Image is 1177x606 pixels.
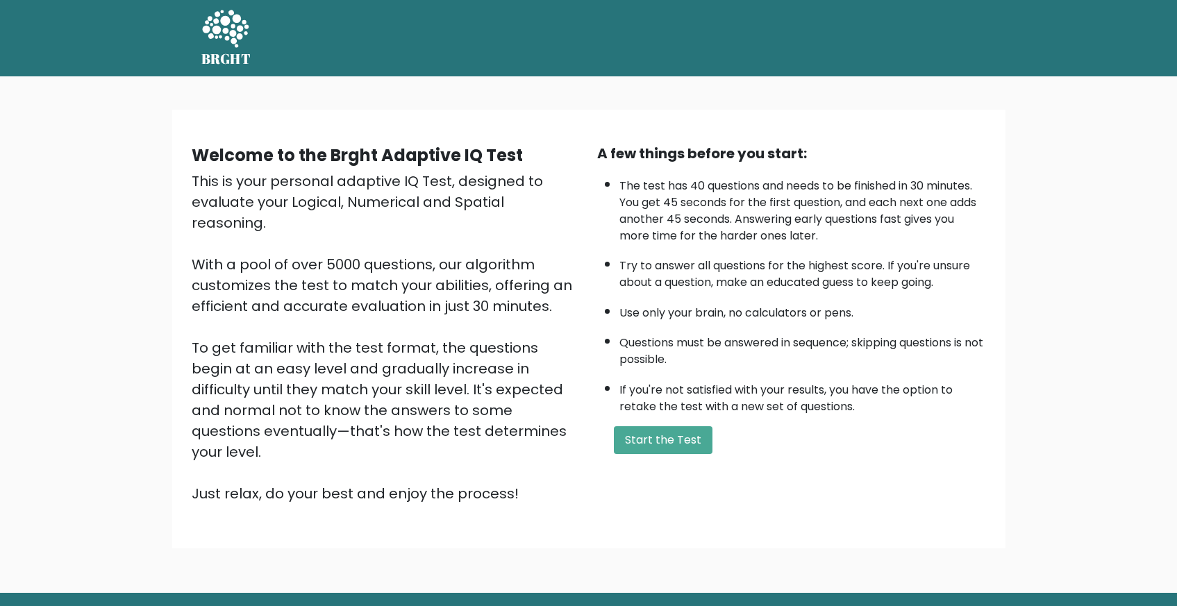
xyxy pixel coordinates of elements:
[619,251,986,291] li: Try to answer all questions for the highest score. If you're unsure about a question, make an edu...
[192,171,581,504] div: This is your personal adaptive IQ Test, designed to evaluate your Logical, Numerical and Spatial ...
[192,144,523,167] b: Welcome to the Brght Adaptive IQ Test
[597,143,986,164] div: A few things before you start:
[619,298,986,321] li: Use only your brain, no calculators or pens.
[614,426,712,454] button: Start the Test
[201,6,251,71] a: BRGHT
[619,375,986,415] li: If you're not satisfied with your results, you have the option to retake the test with a new set ...
[619,171,986,244] li: The test has 40 questions and needs to be finished in 30 minutes. You get 45 seconds for the firs...
[619,328,986,368] li: Questions must be answered in sequence; skipping questions is not possible.
[201,51,251,67] h5: BRGHT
